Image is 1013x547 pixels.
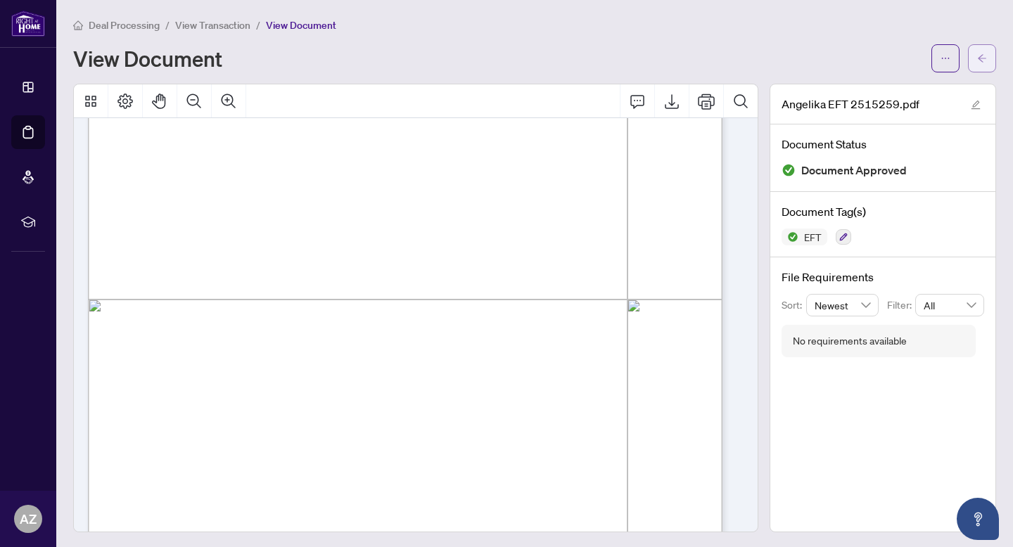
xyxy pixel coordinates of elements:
[782,203,984,220] h4: Document Tag(s)
[941,53,950,63] span: ellipsis
[175,19,250,32] span: View Transaction
[256,17,260,33] li: /
[20,509,37,529] span: AZ
[782,163,796,177] img: Document Status
[971,100,981,110] span: edit
[266,19,336,32] span: View Document
[782,229,798,245] img: Status Icon
[801,161,907,180] span: Document Approved
[782,136,984,153] h4: Document Status
[815,295,871,316] span: Newest
[165,17,170,33] li: /
[11,11,45,37] img: logo
[977,53,987,63] span: arrow-left
[924,295,976,316] span: All
[798,232,827,242] span: EFT
[887,297,915,313] p: Filter:
[782,96,919,112] span: Angelika EFT 2515259.pdf
[73,47,222,70] h1: View Document
[957,498,999,540] button: Open asap
[782,269,984,285] h4: File Requirements
[793,333,907,349] div: No requirements available
[73,20,83,30] span: home
[782,297,806,313] p: Sort:
[89,19,160,32] span: Deal Processing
